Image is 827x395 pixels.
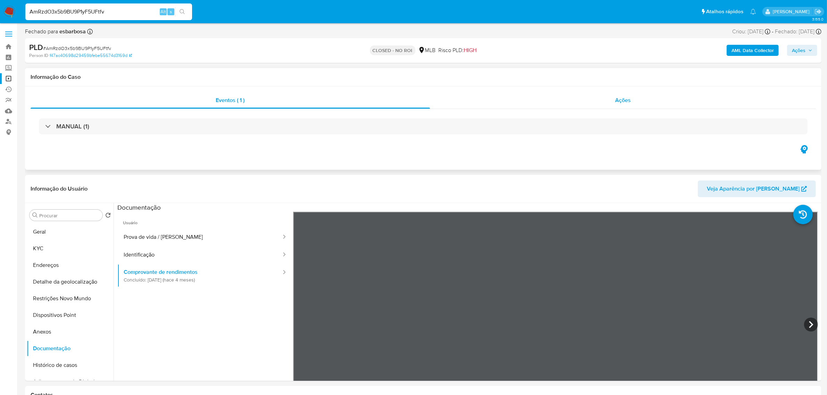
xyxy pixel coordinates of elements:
p: emerson.gomes@mercadopago.com.br [773,8,812,15]
button: KYC [27,240,114,257]
span: Veja Aparência por [PERSON_NAME] [707,180,800,197]
h3: MANUAL (1) [56,123,89,130]
button: Restrições Novo Mundo [27,290,114,307]
span: s [170,8,172,15]
button: Endereços [27,257,114,274]
span: Atalhos rápidos [706,8,743,15]
input: Pesquise usuários ou casos... [25,7,192,16]
button: Veja Aparência por [PERSON_NAME] [698,180,816,197]
span: # AmRzdO3x5b9BU9P1yF5UFtfv [43,45,111,52]
button: search-icon [175,7,189,17]
span: Alt [160,8,166,15]
span: Risco PLD: [439,47,477,54]
span: Fechado para [25,28,86,35]
a: Notificações [750,9,756,15]
button: Detalhe da geolocalização [27,274,114,290]
button: Retornar ao pedido padrão [105,212,111,220]
div: Fechado: [DATE] [775,28,821,35]
span: - [772,28,774,35]
button: Anexos [27,323,114,340]
button: Adiantamentos de Dinheiro [27,373,114,390]
button: Histórico de casos [27,357,114,373]
button: Documentação [27,340,114,357]
h1: Informação do Caso [31,74,816,81]
button: Procurar [32,212,38,218]
a: Sair [814,8,822,15]
p: CLOSED - NO ROI [370,45,415,55]
h1: Informação do Usuário [31,185,88,192]
b: esbarbosa [58,27,86,35]
b: PLD [29,42,43,53]
span: Ações [792,45,805,56]
span: Eventos ( 1 ) [216,96,245,104]
a: f47ac40698d29459bfebe55674d3169d [50,52,132,59]
span: HIGH [464,46,477,54]
button: Geral [27,224,114,240]
button: Ações [787,45,817,56]
button: Dispositivos Point [27,307,114,323]
span: Ações [615,96,631,104]
div: Criou: [DATE] [732,28,770,35]
input: Procurar [39,212,100,219]
b: AML Data Collector [731,45,774,56]
b: Person ID [29,52,48,59]
div: MANUAL (1) [39,118,808,134]
button: AML Data Collector [727,45,779,56]
div: MLB [418,47,436,54]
